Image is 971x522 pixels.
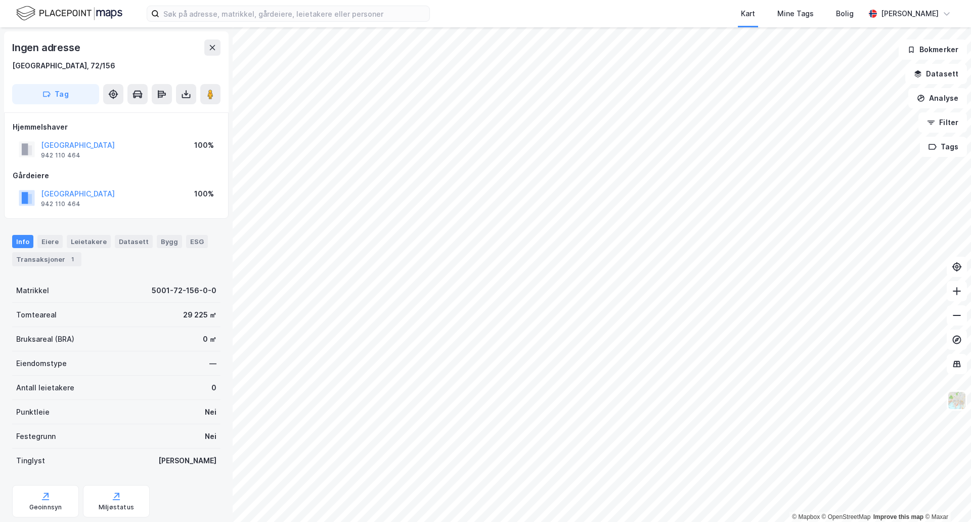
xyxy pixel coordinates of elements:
[183,309,216,321] div: 29 225 ㎡
[918,112,967,133] button: Filter
[873,513,923,520] a: Improve this map
[777,8,814,20] div: Mine Tags
[186,235,208,248] div: ESG
[16,333,74,345] div: Bruksareal (BRA)
[947,391,966,410] img: Z
[203,333,216,345] div: 0 ㎡
[13,121,220,133] div: Hjemmelshaver
[822,513,871,520] a: OpenStreetMap
[12,60,115,72] div: [GEOGRAPHIC_DATA], 72/156
[13,170,220,182] div: Gårdeiere
[41,200,80,208] div: 942 110 464
[16,455,45,467] div: Tinglyst
[12,252,81,266] div: Transaksjoner
[920,473,971,522] iframe: Chat Widget
[16,309,57,321] div: Tomteareal
[16,5,122,22] img: logo.f888ab2527a4732fd821a326f86c7f29.svg
[920,473,971,522] div: Kontrollprogram for chat
[29,503,62,511] div: Geoinnsyn
[159,6,429,21] input: Søk på adresse, matrikkel, gårdeiere, leietakere eller personer
[908,88,967,108] button: Analyse
[16,382,74,394] div: Antall leietakere
[194,188,214,200] div: 100%
[158,455,216,467] div: [PERSON_NAME]
[12,84,99,104] button: Tag
[205,430,216,443] div: Nei
[194,139,214,151] div: 100%
[836,8,854,20] div: Bolig
[905,64,967,84] button: Datasett
[37,235,63,248] div: Eiere
[205,406,216,418] div: Nei
[152,285,216,297] div: 5001-72-156-0-0
[16,357,67,370] div: Eiendomstype
[792,513,820,520] a: Mapbox
[12,235,33,248] div: Info
[67,235,111,248] div: Leietakere
[741,8,755,20] div: Kart
[12,39,82,56] div: Ingen adresse
[881,8,939,20] div: [PERSON_NAME]
[16,430,56,443] div: Festegrunn
[16,285,49,297] div: Matrikkel
[41,151,80,159] div: 942 110 464
[115,235,153,248] div: Datasett
[211,382,216,394] div: 0
[920,137,967,157] button: Tags
[157,235,182,248] div: Bygg
[16,406,50,418] div: Punktleie
[899,39,967,60] button: Bokmerker
[209,357,216,370] div: —
[99,503,134,511] div: Miljøstatus
[67,254,77,264] div: 1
